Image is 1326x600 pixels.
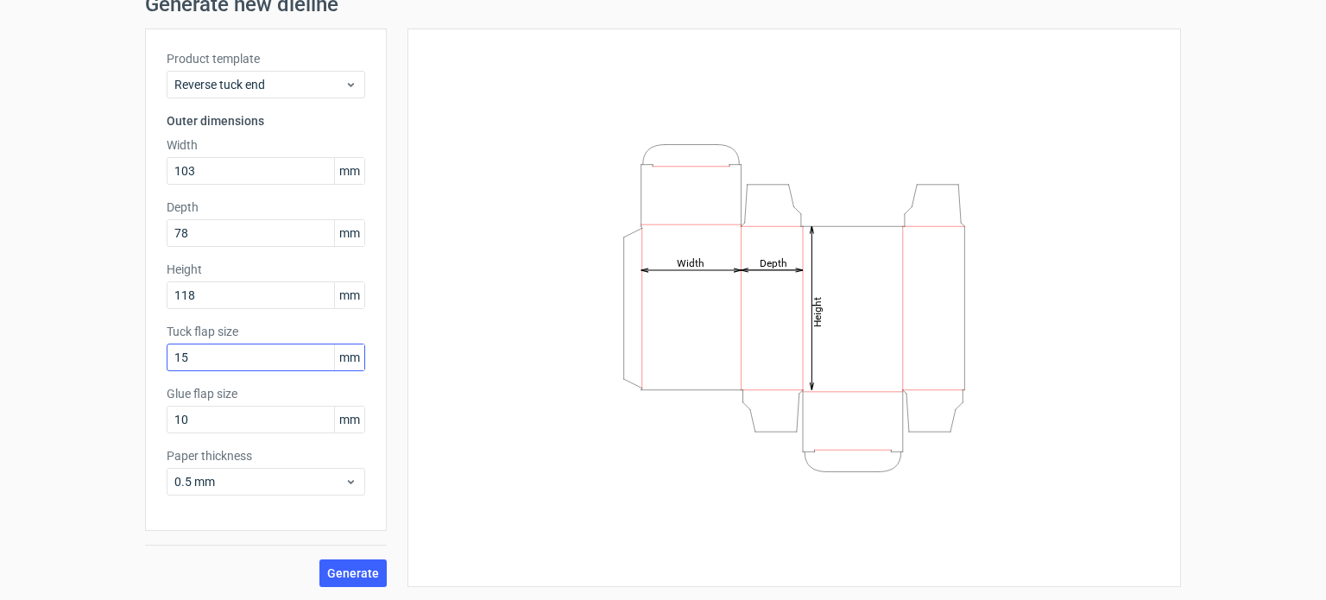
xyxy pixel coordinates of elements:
span: mm [334,344,364,370]
span: 0.5 mm [174,473,344,490]
tspan: Height [811,296,824,326]
span: mm [334,220,364,246]
tspan: Depth [760,256,787,268]
span: mm [334,158,364,184]
label: Height [167,261,365,278]
span: mm [334,282,364,308]
label: Width [167,136,365,154]
label: Tuck flap size [167,323,365,340]
label: Paper thickness [167,447,365,464]
button: Generate [319,559,387,587]
label: Product template [167,50,365,67]
span: mm [334,407,364,433]
tspan: Width [677,256,704,268]
label: Depth [167,199,365,216]
span: Generate [327,567,379,579]
h3: Outer dimensions [167,112,365,129]
label: Glue flap size [167,385,365,402]
span: Reverse tuck end [174,76,344,93]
